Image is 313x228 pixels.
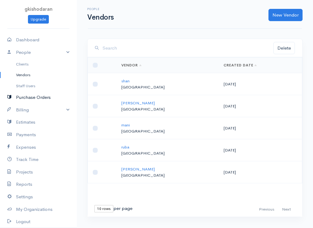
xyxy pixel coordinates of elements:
p: [GEOGRAPHIC_DATA] [121,150,214,156]
span: gkishodaran [25,6,53,12]
a: New Vendor [268,9,303,21]
div: per page [94,205,132,212]
p: [GEOGRAPHIC_DATA] [121,84,214,90]
button: Delete [273,42,295,54]
input: Search [103,42,273,54]
a: ruba [121,144,129,150]
td: [DATE] [219,95,302,117]
td: [DATE] [219,117,302,139]
a: [PERSON_NAME] [121,166,155,172]
p: [GEOGRAPHIC_DATA] [121,172,214,178]
td: [DATE] [219,139,302,161]
a: [PERSON_NAME] [121,100,155,106]
p: [GEOGRAPHIC_DATA] [121,106,214,112]
a: Upgrade [28,15,49,24]
a: Created Date [224,63,257,68]
a: Vendor [121,63,142,68]
p: [GEOGRAPHIC_DATA] [121,128,214,134]
h6: People [87,7,114,11]
a: mani [121,122,130,128]
h1: Vendors [87,13,114,21]
td: [DATE] [219,161,302,183]
td: [DATE] [219,73,302,95]
a: shan [121,78,130,84]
